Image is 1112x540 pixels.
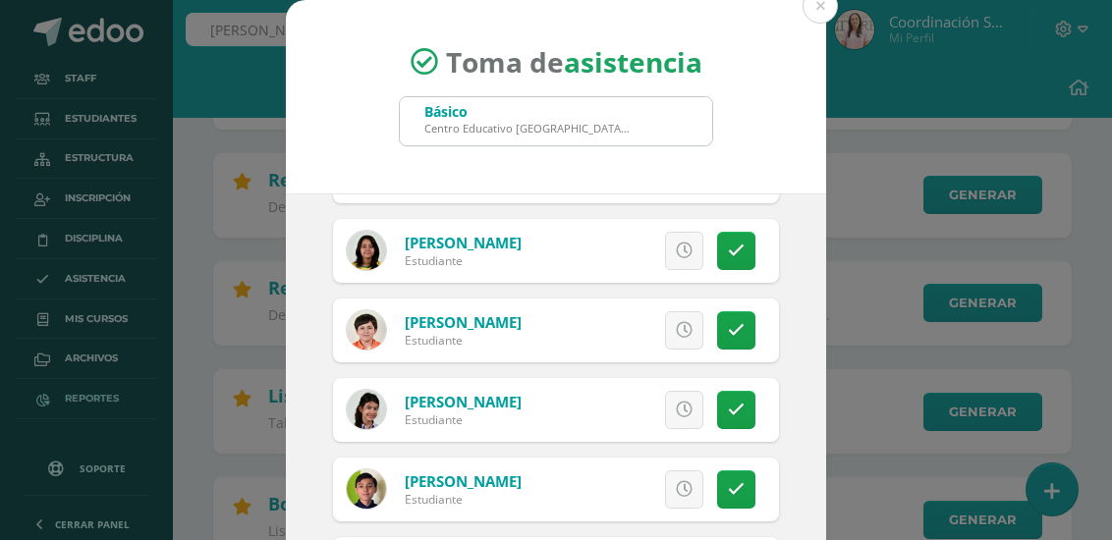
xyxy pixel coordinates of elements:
[564,43,702,81] strong: asistencia
[405,471,522,491] a: [PERSON_NAME]
[405,411,522,428] div: Estudiante
[446,43,702,81] span: Toma de
[424,102,631,121] div: Básico
[347,390,386,429] img: f9a074f22d38ab2d1b2e1b93471b1f98.png
[405,233,522,252] a: [PERSON_NAME]
[424,121,631,135] div: Centro Educativo [GEOGRAPHIC_DATA][PERSON_NAME]
[405,392,522,411] a: [PERSON_NAME]
[405,312,522,332] a: [PERSON_NAME]
[347,231,386,270] img: 9aaf9e8e727e2c3d83fe257f9e7292d1.png
[405,491,522,508] div: Estudiante
[405,252,522,269] div: Estudiante
[347,310,386,350] img: 4329d9a1587b2a189e1479bcaa651601.png
[405,332,522,349] div: Estudiante
[347,469,386,509] img: ebf128e1b6a85d536350a90a97a5feca.png
[400,97,712,145] input: Busca un grado o sección aquí...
